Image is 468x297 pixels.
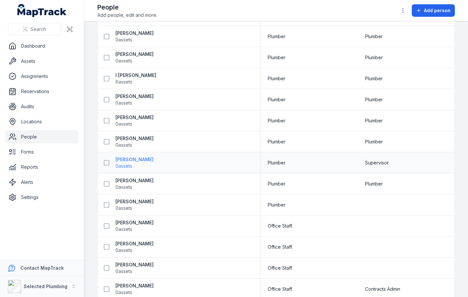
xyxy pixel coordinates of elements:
[115,198,154,211] a: [PERSON_NAME]0assets
[5,70,79,83] a: Assignments
[31,26,46,33] span: Search
[268,54,285,61] span: Plumber
[115,114,154,127] a: [PERSON_NAME]0assets
[115,30,154,43] a: [PERSON_NAME]0assets
[268,286,293,292] span: Office Staff.
[115,219,154,226] strong: [PERSON_NAME]
[17,4,67,17] a: MapTrack
[365,181,383,187] span: Plumber
[115,79,132,85] span: 6 assets
[115,289,132,296] span: 0 assets
[115,226,132,233] span: 0 assets
[365,117,383,124] span: Plumber
[115,135,154,148] a: [PERSON_NAME]0assets
[115,100,132,106] span: 0 assets
[115,51,154,58] strong: [PERSON_NAME]
[365,54,383,61] span: Plumber
[115,93,154,100] strong: [PERSON_NAME]
[97,12,157,18] span: Add people, edit and more.
[5,39,79,53] a: Dashboard
[5,145,79,159] a: Forms
[268,244,293,250] span: Office Staff.
[115,72,156,79] strong: I [PERSON_NAME]
[5,161,79,174] a: Reports
[365,75,383,82] span: Plumber
[424,7,451,14] span: Add person
[412,4,455,17] button: Add person
[115,219,154,233] a: [PERSON_NAME]0assets
[115,184,132,190] span: 0 assets
[115,177,154,190] a: [PERSON_NAME]0assets
[8,23,61,36] button: Search
[5,176,79,189] a: Alerts
[268,33,285,40] span: Plumber
[115,240,154,254] a: [PERSON_NAME]0assets
[365,33,383,40] span: Plumber
[365,160,389,166] span: Supervisor
[115,135,154,142] strong: [PERSON_NAME]
[268,96,285,103] span: Plumber
[115,247,132,254] span: 0 assets
[115,205,132,211] span: 0 assets
[268,223,293,229] span: Office Staff.
[115,156,154,169] a: [PERSON_NAME]0assets
[97,3,157,12] h2: People
[115,261,154,268] strong: [PERSON_NAME]
[5,115,79,128] a: Locations
[5,85,79,98] a: Reservations
[20,265,64,271] strong: Contact MapTrack
[268,160,285,166] span: Plumber
[268,202,285,208] span: Plumber
[365,286,400,292] span: Contracts Admin
[115,121,132,127] span: 0 assets
[268,75,285,82] span: Plumber
[24,284,67,289] strong: Selected Plumbing
[115,240,154,247] strong: [PERSON_NAME]
[5,191,79,204] a: Settings
[115,30,154,37] strong: [PERSON_NAME]
[365,138,383,145] span: Plumber
[115,37,132,43] span: 0 assets
[115,58,132,64] span: 0 assets
[268,265,293,271] span: Office Staff.
[115,156,154,163] strong: [PERSON_NAME]
[115,283,154,289] strong: [PERSON_NAME]
[365,96,383,103] span: Plumber
[268,181,285,187] span: Plumber
[115,268,132,275] span: 0 assets
[5,100,79,113] a: Audits
[268,138,285,145] span: Plumber
[115,93,154,106] a: [PERSON_NAME]0assets
[115,163,132,169] span: 0 assets
[5,55,79,68] a: Assets
[115,142,132,148] span: 0 assets
[268,117,285,124] span: Plumber
[5,130,79,143] a: People
[115,283,154,296] a: [PERSON_NAME]0assets
[115,114,154,121] strong: [PERSON_NAME]
[115,261,154,275] a: [PERSON_NAME]0assets
[115,72,156,85] a: I [PERSON_NAME]6assets
[115,51,154,64] a: [PERSON_NAME]0assets
[115,177,154,184] strong: [PERSON_NAME]
[115,198,154,205] strong: [PERSON_NAME]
